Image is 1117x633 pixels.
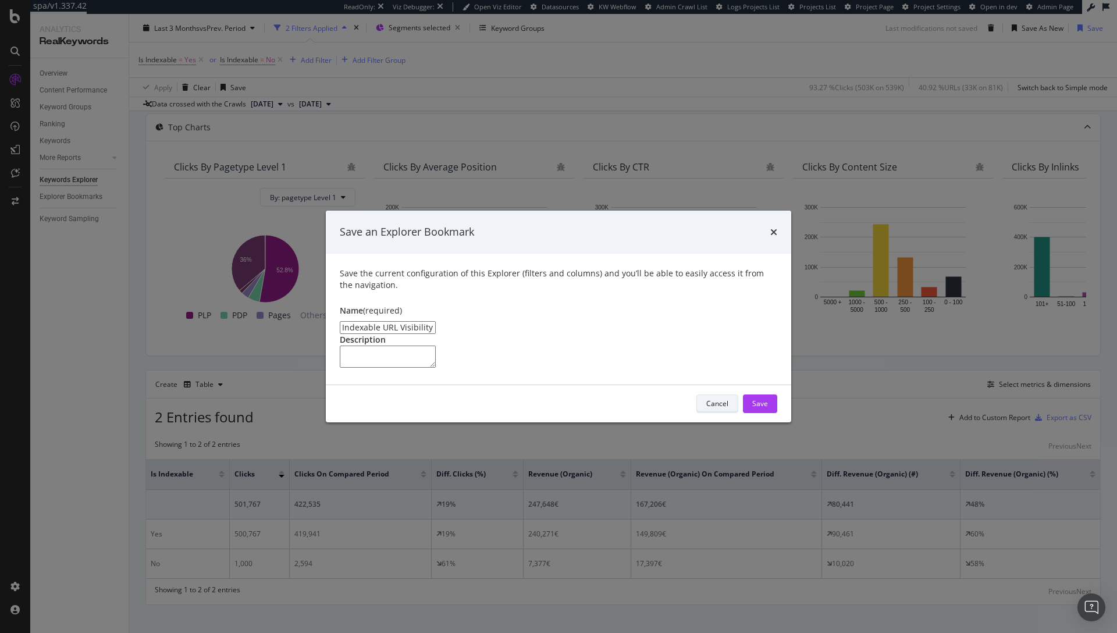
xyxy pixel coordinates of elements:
[340,334,777,346] div: Description
[770,225,777,240] div: times
[696,394,738,413] button: Cancel
[363,305,402,316] span: (required)
[752,399,768,408] div: Save
[340,225,474,240] div: Save an Explorer Bookmark
[1077,593,1105,621] div: Open Intercom Messenger
[326,211,791,422] div: modal
[743,394,777,413] button: Save
[340,321,436,334] input: Enter a name
[706,399,728,408] div: Cancel
[340,268,777,291] div: Save the current configuration of this Explorer (filters and columns) and you’ll be able to easil...
[340,305,363,316] span: Name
